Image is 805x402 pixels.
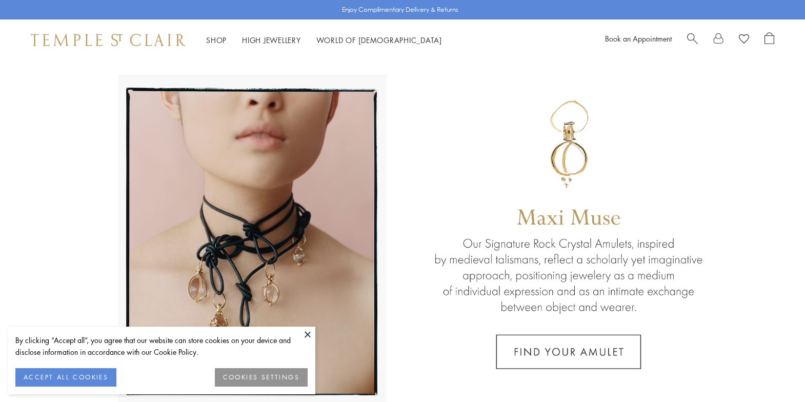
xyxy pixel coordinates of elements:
[15,368,116,387] button: ACCEPT ALL COOKIES
[605,33,672,44] a: Book an Appointment
[687,32,698,48] a: Search
[206,34,442,47] nav: Main navigation
[206,35,227,45] a: ShopShop
[342,5,458,15] p: Enjoy Complimentary Delivery & Returns
[316,35,442,45] a: World of [DEMOGRAPHIC_DATA]World of [DEMOGRAPHIC_DATA]
[242,35,301,45] a: High JewelleryHigh Jewellery
[739,32,749,48] a: View Wishlist
[31,34,186,46] img: Temple St. Clair
[764,32,774,48] a: Open Shopping Bag
[15,334,308,358] div: By clicking “Accept all”, you agree that our website can store cookies on your device and disclos...
[215,368,308,387] button: COOKIES SETTINGS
